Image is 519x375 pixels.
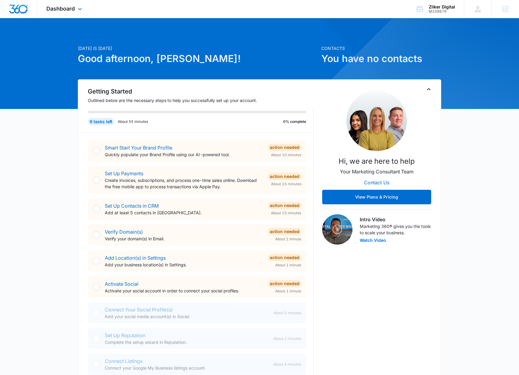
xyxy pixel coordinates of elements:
[268,254,301,261] div: Action Needed
[268,228,301,235] div: Action Needed
[105,151,263,158] p: Quickly populate your Brand Profile using our AI-powered tool.
[271,210,301,216] span: About 15 minutes
[271,152,301,158] span: About 10 minutes
[105,288,263,294] p: Activate your social account in order to connect your social profiles.
[105,262,263,268] p: Add your business location(s) in Settings.
[268,202,301,209] div: Action Needed
[105,235,263,242] p: Verify your domain(s) in Email.
[105,209,263,216] p: Add at least 5 contacts in [GEOGRAPHIC_DATA].
[322,190,431,204] button: View Plans & Pricing
[78,51,318,66] h1: Good afternoon, [PERSON_NAME]!
[88,87,314,96] h2: Getting Started
[105,255,166,261] a: Add Location(s) in Settings
[268,280,301,287] div: Action Needed
[275,236,301,242] span: About 1 minute
[321,51,441,66] h1: You have no contacts
[321,45,441,51] p: Contacts
[271,181,301,187] span: About 15 minutes
[275,288,301,294] span: About 1 minute
[322,214,352,245] img: Intro Video
[105,177,263,190] p: Create invoices, subscriptions, and process one-time sales online. Download the free mobile app t...
[273,310,301,316] span: About 5 minutes
[268,144,301,151] div: Action Needed
[105,229,143,235] a: Verify Domain(s)
[429,9,455,14] div: account id
[358,175,395,190] button: Contact Us
[273,362,301,367] span: About 5 minutes
[105,170,143,176] a: Set Up Payments
[118,119,148,124] p: About 55 minutes
[425,86,432,93] button: Toggle Collapse
[88,118,114,125] div: 9 tasks left
[360,216,431,223] h3: Intro Video
[105,313,269,320] p: Add your social media account(s) in Social.
[283,119,306,124] p: 0% complete
[340,168,414,175] p: Your Marketing Consultant Team
[105,281,138,287] a: Activate Social
[46,5,75,12] span: Dashboard
[360,223,431,236] p: Marketing 360® gives you the tools to scale your business.
[275,262,301,268] span: About 1 minute
[105,203,159,209] a: Set Up Contacts in CRM
[105,145,172,151] a: Smart Start Your Brand Profile
[273,336,301,341] span: About 2 minutes
[105,365,269,371] p: Connect your Google My Business listings account.
[339,156,415,167] p: Hi, we are here to help
[78,45,318,51] p: [DATE] is [DATE]
[105,339,269,345] p: Complete the setup wizard in Reputation.
[268,173,301,180] div: Action Needed
[88,97,314,104] p: Outlined below are the necessary steps to help you successfully set up your account.
[360,238,386,242] button: Watch Video
[429,5,455,9] div: account name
